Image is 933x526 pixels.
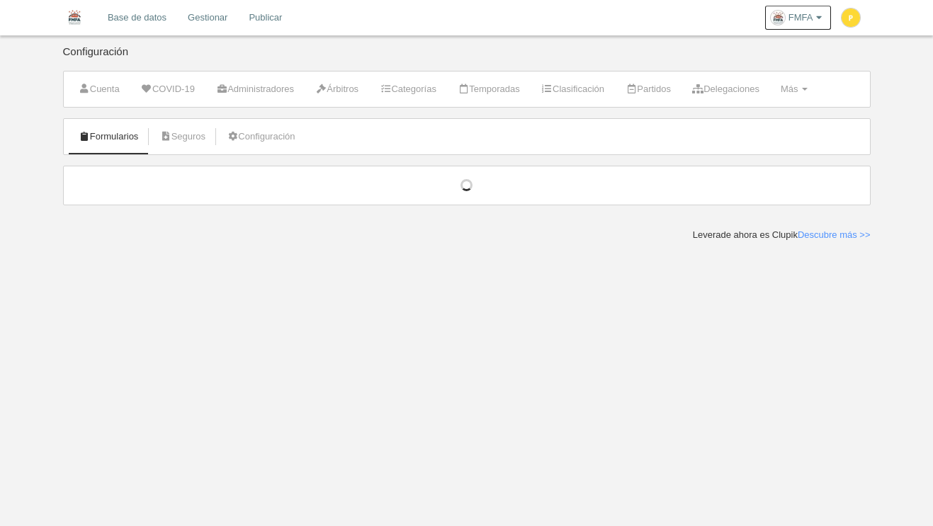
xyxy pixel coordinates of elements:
a: Delegaciones [684,79,767,100]
a: Descubre más >> [798,229,871,240]
a: Categorías [372,79,444,100]
div: Cargando [78,179,856,192]
a: Administradores [208,79,302,100]
div: Configuración [63,46,871,71]
a: Árbitros [307,79,366,100]
div: Leverade ahora es Clupik [693,229,871,241]
a: Formularios [71,126,147,147]
img: c2l6ZT0zMHgzMCZmcz05JnRleHQ9UCZiZz1mZGQ4MzU%3D.png [842,8,860,27]
a: Más [773,79,815,100]
a: Clasificación [533,79,612,100]
a: Partidos [618,79,679,100]
span: Más [781,84,798,94]
a: Seguros [152,126,213,147]
a: Configuración [219,126,302,147]
img: FMFA [63,8,86,25]
a: Cuenta [71,79,128,100]
a: COVID-19 [133,79,203,100]
a: FMFA [765,6,831,30]
span: FMFA [788,11,813,25]
img: OaSyhHG2e8IO.30x30.jpg [771,11,785,25]
a: Temporadas [450,79,528,100]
